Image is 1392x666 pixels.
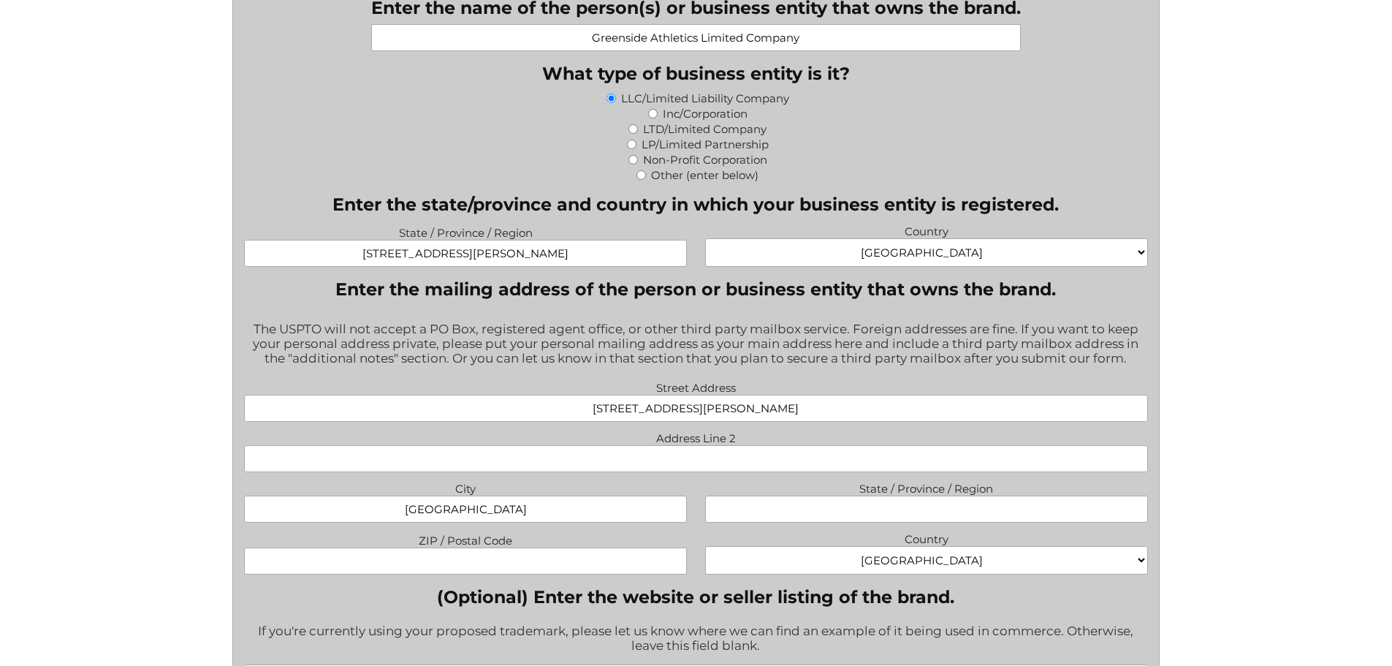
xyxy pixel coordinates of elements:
[244,222,687,240] label: State / Province / Region
[332,194,1059,215] legend: Enter the state/province and country in which your business entity is registered.
[371,24,1021,51] input: Examples: Jean Doe, TechWorks, Jean Doe and John Dean, etc.
[663,107,748,121] label: Inc/Corporation
[643,122,767,136] label: LTD/Limited Company
[643,153,767,167] label: Non-Profit Corporation
[651,168,758,182] label: Other (enter below)
[244,312,1148,377] div: The USPTO will not accept a PO Box, registered agent office, or other third party mailbox service...
[244,428,1148,445] label: Address Line 2
[542,63,850,84] legend: What type of business entity is it?
[244,530,687,548] label: ZIP / Postal Code
[705,529,1148,546] label: Country
[244,614,1148,665] div: If you're currently using your proposed trademark, please let us know where we can find an exampl...
[335,279,1056,300] legend: Enter the mailing address of the person or business entity that owns the brand.
[244,478,687,496] label: City
[642,137,769,151] label: LP/Limited Partnership
[705,478,1148,496] label: State / Province / Region
[244,377,1148,395] label: Street Address
[621,91,789,105] label: LLC/Limited Liability Company
[705,221,1148,238] label: Country
[244,586,1148,608] label: (Optional) Enter the website or seller listing of the brand.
